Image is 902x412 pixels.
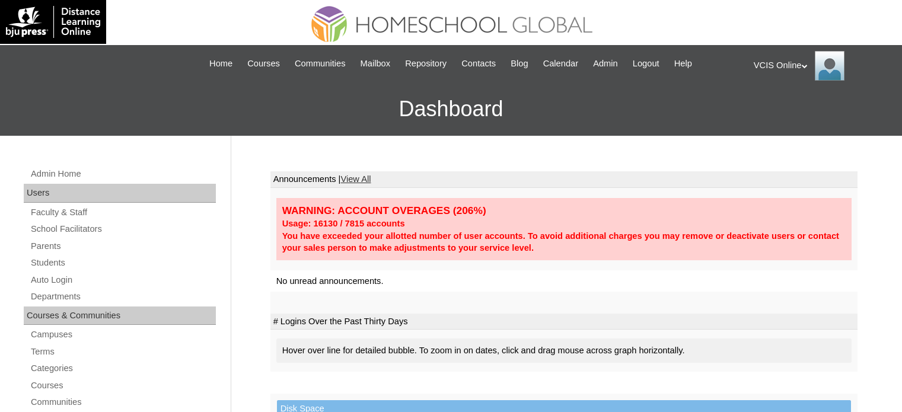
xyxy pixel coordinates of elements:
[340,174,371,184] a: View All
[270,314,858,330] td: # Logins Over the Past Thirty Days
[24,306,216,325] div: Courses & Communities
[282,230,846,254] div: You have exceeded your allotted number of user accounts. To avoid additional charges you may remo...
[355,57,397,71] a: Mailbox
[247,57,280,71] span: Courses
[282,204,846,218] div: WARNING: ACCOUNT OVERAGES (206%)
[815,51,844,81] img: VCIS Online Admin
[587,57,624,71] a: Admin
[674,57,692,71] span: Help
[24,184,216,203] div: Users
[6,82,896,136] h3: Dashboard
[209,57,232,71] span: Home
[455,57,502,71] a: Contacts
[203,57,238,71] a: Home
[754,51,890,81] div: VCIS Online
[633,57,659,71] span: Logout
[30,344,216,359] a: Terms
[270,270,858,292] td: No unread announcements.
[405,57,447,71] span: Repository
[30,327,216,342] a: Campuses
[627,57,665,71] a: Logout
[295,57,346,71] span: Communities
[30,378,216,393] a: Courses
[511,57,528,71] span: Blog
[30,289,216,304] a: Departments
[30,361,216,376] a: Categories
[282,219,405,228] strong: Usage: 16130 / 7815 accounts
[505,57,534,71] a: Blog
[461,57,496,71] span: Contacts
[6,6,100,38] img: logo-white.png
[30,395,216,410] a: Communities
[30,239,216,254] a: Parents
[30,167,216,181] a: Admin Home
[30,205,216,220] a: Faculty & Staff
[30,222,216,237] a: School Facilitators
[543,57,578,71] span: Calendar
[270,171,858,188] td: Announcements |
[241,57,286,71] a: Courses
[276,338,852,363] div: Hover over line for detailed bubble. To zoom in on dates, click and drag mouse across graph horiz...
[593,57,618,71] span: Admin
[399,57,452,71] a: Repository
[668,57,698,71] a: Help
[361,57,391,71] span: Mailbox
[289,57,352,71] a: Communities
[537,57,584,71] a: Calendar
[30,255,216,270] a: Students
[30,273,216,288] a: Auto Login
